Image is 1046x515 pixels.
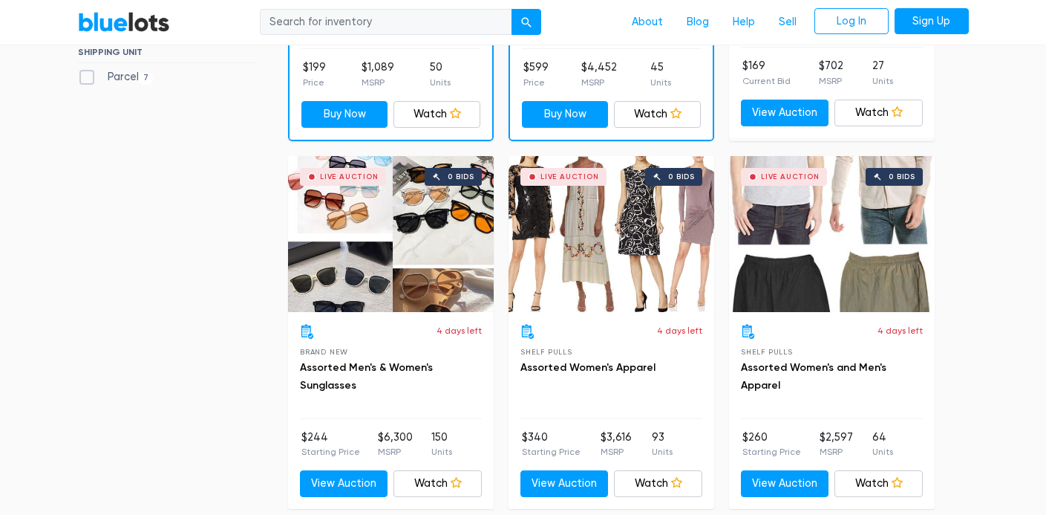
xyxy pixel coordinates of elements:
[834,100,923,126] a: Watch
[741,361,886,392] a: Assorted Women's and Men's Apparel
[614,101,701,128] a: Watch
[303,59,326,89] li: $199
[522,430,581,459] li: $340
[601,430,632,459] li: $3,616
[819,74,843,88] p: MSRP
[742,430,801,459] li: $260
[872,445,893,459] p: Units
[431,430,452,459] li: 150
[650,76,671,89] p: Units
[520,470,609,497] a: View Auction
[509,156,714,312] a: Live Auction 0 bids
[431,445,452,459] p: Units
[742,58,791,88] li: $169
[601,445,632,459] p: MSRP
[378,430,413,459] li: $6,300
[872,58,893,88] li: 27
[889,173,915,181] div: 0 bids
[78,47,255,63] h6: SHIPPING UNIT
[614,470,702,497] a: Watch
[393,101,480,128] a: Watch
[540,173,599,181] div: Live Auction
[872,74,893,88] p: Units
[668,173,695,181] div: 0 bids
[742,74,791,88] p: Current Bid
[729,156,935,312] a: Live Auction 0 bids
[820,430,853,459] li: $2,597
[430,59,451,89] li: 50
[742,445,801,459] p: Starting Price
[675,8,721,36] a: Blog
[139,73,154,85] span: 7
[260,9,512,36] input: Search for inventory
[652,430,673,459] li: 93
[301,430,360,459] li: $244
[78,11,170,33] a: BlueLots
[741,100,829,126] a: View Auction
[721,8,767,36] a: Help
[819,58,843,88] li: $702
[288,156,494,312] a: Live Auction 0 bids
[523,76,549,89] p: Price
[520,348,572,356] span: Shelf Pulls
[652,445,673,459] p: Units
[523,59,549,89] li: $599
[820,445,853,459] p: MSRP
[581,76,617,89] p: MSRP
[437,324,482,337] p: 4 days left
[650,59,671,89] li: 45
[448,173,474,181] div: 0 bids
[834,470,923,497] a: Watch
[581,59,617,89] li: $4,452
[362,59,394,89] li: $1,089
[741,470,829,497] a: View Auction
[522,101,609,128] a: Buy Now
[430,76,451,89] p: Units
[520,361,656,374] a: Assorted Women's Apparel
[78,69,154,85] label: Parcel
[301,445,360,459] p: Starting Price
[300,348,348,356] span: Brand New
[378,445,413,459] p: MSRP
[303,76,326,89] p: Price
[300,470,388,497] a: View Auction
[877,324,923,337] p: 4 days left
[741,348,793,356] span: Shelf Pulls
[522,445,581,459] p: Starting Price
[761,173,820,181] div: Live Auction
[620,8,675,36] a: About
[814,8,889,35] a: Log In
[657,324,702,337] p: 4 days left
[895,8,969,35] a: Sign Up
[393,470,482,497] a: Watch
[300,361,433,392] a: Assorted Men's & Women's Sunglasses
[767,8,808,36] a: Sell
[872,430,893,459] li: 64
[301,101,388,128] a: Buy Now
[320,173,379,181] div: Live Auction
[362,76,394,89] p: MSRP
